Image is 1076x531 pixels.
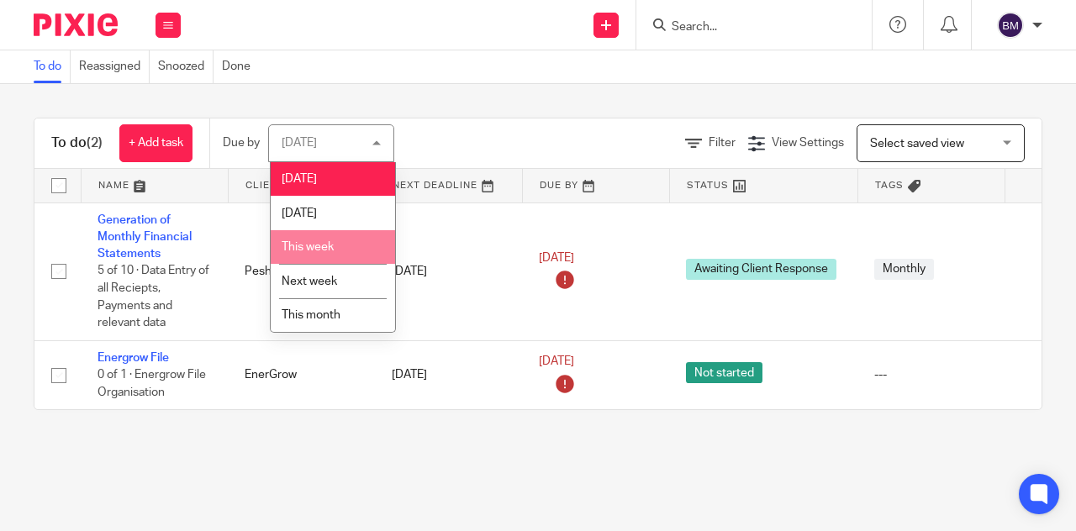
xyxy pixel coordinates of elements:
p: Due by [223,134,260,151]
div: [DATE] [282,137,317,149]
td: EnerGrow [228,340,375,409]
span: [DATE] [539,355,574,367]
span: [DATE] [282,173,317,185]
td: [DATE] [375,202,522,340]
span: Select saved view [870,138,964,150]
a: Done [222,50,259,83]
span: Filter [709,137,736,149]
span: Monthly [874,259,934,280]
td: Pesher Agro Limited [228,202,375,340]
input: Search [670,20,821,35]
span: (2) [87,136,103,150]
span: View Settings [772,137,844,149]
span: [DATE] [539,252,574,264]
a: Energrow File [98,352,169,364]
span: 0 of 1 · Energrow File Organisation [98,369,206,398]
span: This month [282,309,340,321]
td: [DATE] [375,340,522,409]
span: 5 of 10 · Data Entry of all Reciepts, Payments and relevant data [98,265,209,329]
a: To do [34,50,71,83]
span: Next week [282,276,337,287]
a: Generation of Monthly Financial Statements [98,214,192,260]
div: --- [874,366,988,383]
span: Not started [686,362,762,383]
img: Pixie [34,13,118,36]
h1: To do [51,134,103,152]
span: Awaiting Client Response [686,259,836,280]
a: Snoozed [158,50,214,83]
a: Reassigned [79,50,150,83]
a: + Add task [119,124,193,162]
img: svg%3E [997,12,1024,39]
span: [DATE] [282,208,317,219]
span: This week [282,241,334,253]
span: Tags [875,181,904,190]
